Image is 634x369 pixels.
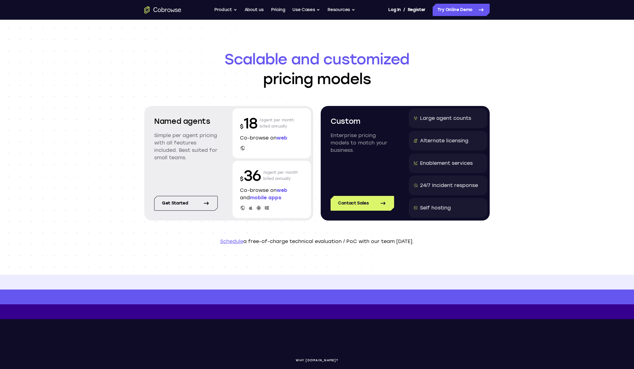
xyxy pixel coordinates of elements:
p: /agent per month billed annually [260,113,294,133]
p: 36 [240,166,261,185]
p: a free-of-charge technical evaluation / PoC with our team [DATE]. [144,238,490,245]
a: Log In [388,4,401,16]
h1: pricing models [144,49,490,89]
span: Scalable and customized [144,49,490,69]
h2: Custom [331,116,394,127]
div: Self hosting [420,204,451,212]
p: /agent per month billed annually [263,166,298,185]
span: $ [240,123,244,130]
p: 18 [240,113,257,133]
div: Enablement services [420,160,473,167]
p: Simple per agent pricing with all features included. Best suited for small teams. [154,132,218,161]
a: Get started [154,196,218,211]
p: Co-browse on and [240,187,303,201]
a: Go to the home page [144,6,181,14]
a: Pricing [271,4,285,16]
div: Alternate licensing [420,137,468,144]
p: Enterprise pricing models to match your business. [331,132,394,154]
button: Use Cases [292,4,320,16]
p: WHY [DOMAIN_NAME]? [144,359,490,362]
button: Product [214,4,237,16]
span: web [277,135,287,141]
a: About us [245,4,264,16]
span: / [403,6,405,14]
a: Register [408,4,426,16]
span: mobile apps [250,195,281,201]
a: Try Online Demo [433,4,490,16]
a: Contact Sales [331,196,394,211]
p: Co-browse on [240,134,303,142]
button: Resources [327,4,355,16]
div: 24/7 Incident response [420,182,478,189]
span: web [277,187,287,193]
div: Large agent counts [420,115,471,122]
a: Schedule [220,238,243,244]
span: $ [240,176,244,182]
h2: Named agents [154,116,218,127]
